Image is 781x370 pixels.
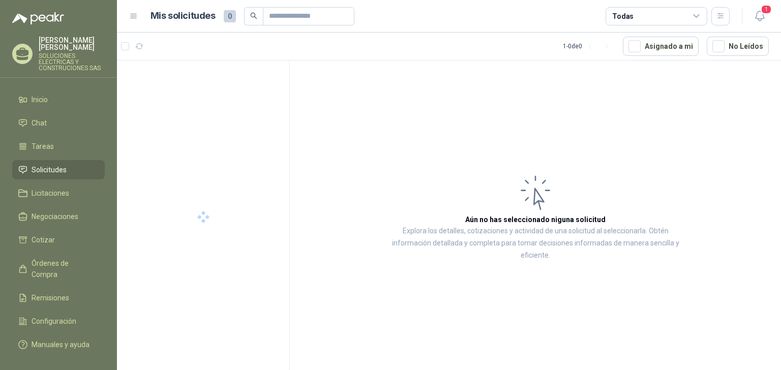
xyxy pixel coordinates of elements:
a: Solicitudes [12,160,105,179]
a: Licitaciones [12,183,105,203]
p: [PERSON_NAME] [PERSON_NAME] [39,37,105,51]
span: Solicitudes [32,164,67,175]
h3: Aún no has seleccionado niguna solicitud [465,214,606,225]
span: search [250,12,257,19]
span: Remisiones [32,292,69,303]
button: Asignado a mi [623,37,699,56]
span: 0 [224,10,236,22]
a: Remisiones [12,288,105,307]
img: Logo peakr [12,12,64,24]
a: Cotizar [12,230,105,250]
span: Cotizar [32,234,55,245]
span: Manuales y ayuda [32,339,89,350]
span: Chat [32,117,47,129]
button: 1 [750,7,769,25]
button: No Leídos [707,37,769,56]
a: Manuales y ayuda [12,335,105,354]
a: Tareas [12,137,105,156]
a: Inicio [12,90,105,109]
p: Explora los detalles, cotizaciones y actividad de una solicitud al seleccionarla. Obtén informaci... [392,225,679,262]
h1: Mis solicitudes [151,9,216,23]
div: Todas [612,11,634,22]
p: SOLUCIONES ELECTRICAS Y CONSTRUCIONES SAS [39,53,105,71]
a: Chat [12,113,105,133]
span: Configuración [32,316,76,327]
a: Órdenes de Compra [12,254,105,284]
span: Inicio [32,94,48,105]
a: Negociaciones [12,207,105,226]
span: 1 [761,5,772,14]
span: Negociaciones [32,211,78,222]
span: Licitaciones [32,188,69,199]
a: Configuración [12,312,105,331]
div: 1 - 0 de 0 [563,38,615,54]
span: Órdenes de Compra [32,258,95,280]
span: Tareas [32,141,54,152]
